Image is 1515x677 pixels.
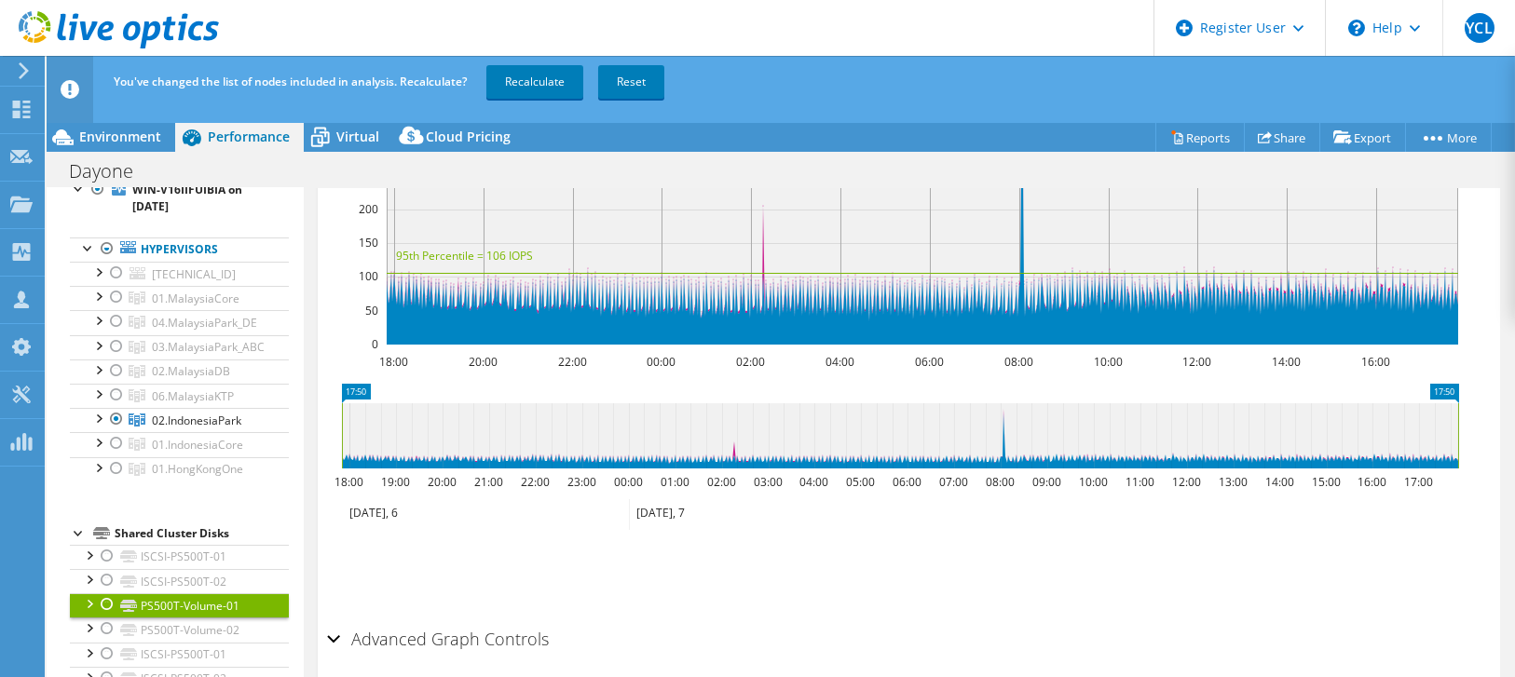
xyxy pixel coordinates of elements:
span: 04.MalaysiaPark_DE [152,315,257,331]
text: 06:00 [915,354,944,370]
text: 01:00 [661,474,689,490]
span: 02.MalaysiaDB [152,363,230,379]
text: 02:00 [736,354,765,370]
text: 15:00 [1312,474,1341,490]
a: More [1405,123,1492,152]
text: 16:00 [1358,474,1386,490]
a: Hypervisors [70,237,289,262]
text: 12:00 [1172,474,1201,490]
text: 50 [365,303,378,318]
span: Environment [79,128,161,145]
a: Export [1319,123,1406,152]
span: 01.IndonesiaCore [152,437,243,453]
a: 02.IndonesiaPark [70,408,289,432]
span: 01.HongKongOne [152,461,243,477]
a: 02.MalaysiaDB [70,359,289,384]
span: Performance [208,128,290,145]
a: 03.MalaysiaPark_ABC [70,335,289,359]
text: 18:00 [379,354,408,370]
b: WIN-V16IIFUIBIA on [DATE] [132,182,242,214]
text: 95th Percentile = 106 IOPS [396,248,533,264]
text: 00:00 [647,354,676,370]
text: 21:00 [474,474,503,490]
text: 23:00 [567,474,596,490]
span: 01.MalaysiaCore [152,291,239,306]
text: 20:00 [469,354,498,370]
text: 04:00 [799,474,828,490]
a: Reports [1155,123,1245,152]
a: 01.MalaysiaCore [70,286,289,310]
a: 04.MalaysiaPark_DE [70,310,289,334]
text: 12:00 [1182,354,1211,370]
text: 18:00 [334,474,363,490]
text: 13:00 [1219,474,1248,490]
text: 20:00 [428,474,457,490]
a: [TECHNICAL_ID] [70,262,289,286]
span: You've changed the list of nodes included in analysis. Recalculate? [114,74,467,89]
text: 07:00 [939,474,968,490]
span: [TECHNICAL_ID] [152,266,236,282]
a: 06.MalaysiaKTP [70,384,289,408]
text: 09:00 [1032,474,1061,490]
text: 10:00 [1094,354,1123,370]
text: 150 [359,235,378,250]
text: 10:00 [1079,474,1108,490]
h2: Advanced Graph Controls [327,620,549,657]
a: PS500T-Volume-02 [70,617,289,642]
text: 14:00 [1265,474,1294,490]
span: Virtual [336,128,379,145]
a: Recalculate [486,65,583,99]
text: 17:00 [1404,474,1433,490]
text: 06:00 [893,474,921,490]
text: 200 [359,201,378,217]
span: 02.IndonesiaPark [152,413,241,428]
span: Cloud Pricing [426,128,511,145]
a: ISCSI-PS500T-01 [70,545,289,569]
span: YCL [1465,13,1495,43]
text: 03:00 [754,474,783,490]
text: 05:00 [846,474,875,490]
a: WIN-V16IIFUIBIA on [DATE] [70,178,289,219]
span: 06.MalaysiaKTP [152,388,234,404]
text: 16:00 [1361,354,1390,370]
text: 0 [372,336,378,352]
text: 22:00 [521,474,550,490]
text: 14:00 [1272,354,1301,370]
svg: \n [1348,20,1365,36]
text: 08:00 [986,474,1015,490]
a: 01.IndonesiaCore [70,432,289,456]
text: 19:00 [381,474,410,490]
text: 100 [359,268,378,284]
a: Share [1244,123,1320,152]
text: 11:00 [1126,474,1154,490]
a: ISCSI-PS500T-02 [70,569,289,593]
h1: Dayone [61,161,162,182]
text: 00:00 [614,474,643,490]
text: 22:00 [558,354,587,370]
a: Reset [598,65,664,99]
span: 03.MalaysiaPark_ABC [152,339,265,355]
a: PS500T-Volume-01 [70,593,289,617]
div: Shared Cluster Disks [115,522,289,545]
a: ISCSI-PS500T-01 [70,643,289,667]
text: 08:00 [1004,354,1033,370]
text: 02:00 [707,474,736,490]
text: 04:00 [826,354,854,370]
a: 01.HongKongOne [70,457,289,481]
